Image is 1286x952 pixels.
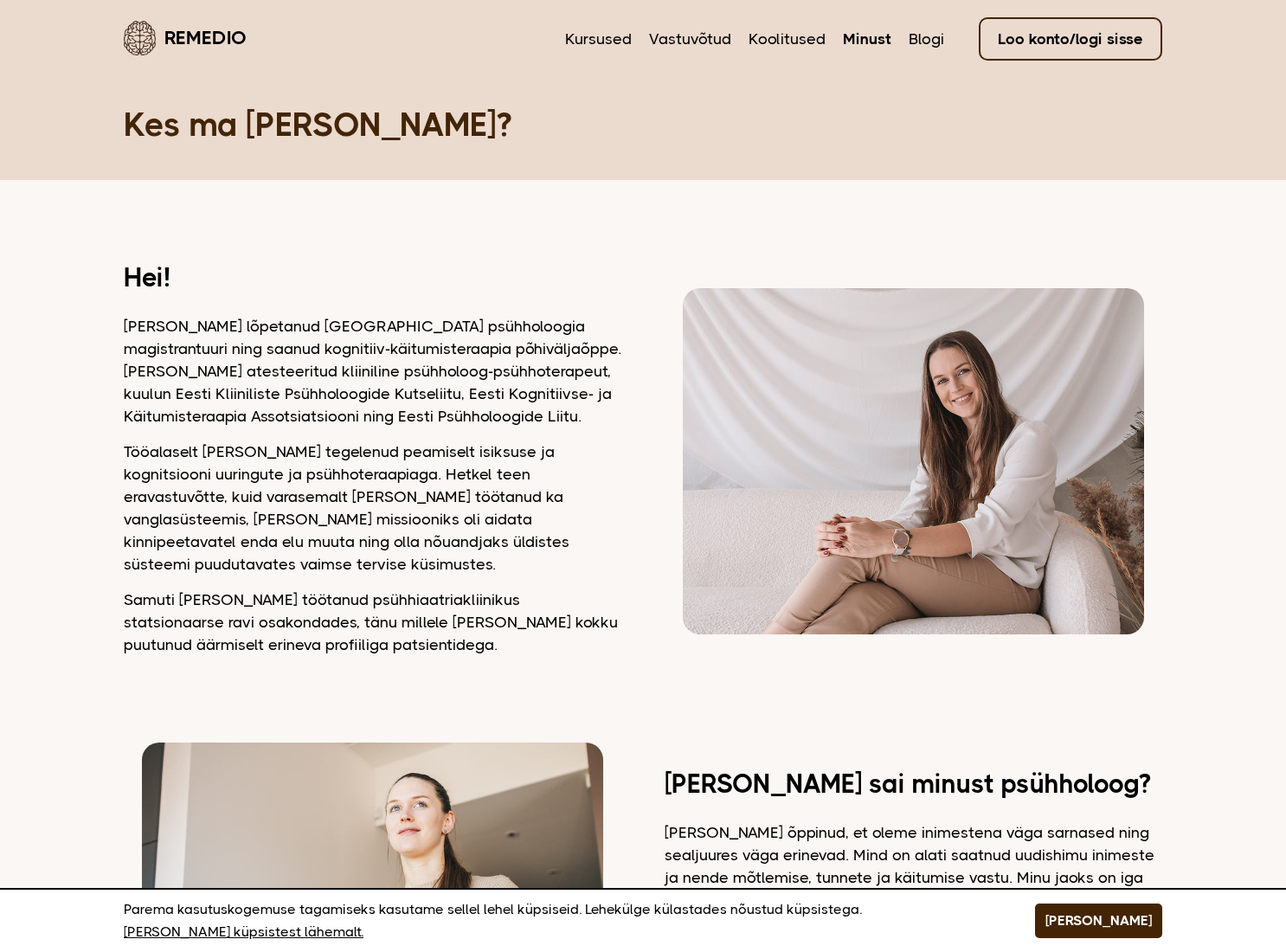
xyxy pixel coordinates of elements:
[665,821,1162,934] p: [PERSON_NAME] õppinud, et oleme inimestena väga sarnased ning sealjuures väga erinevad. Mind on a...
[843,28,891,50] a: Minust
[124,441,621,576] p: Tööalaselt [PERSON_NAME] tegelenud peamiselt isiksuse ja kognitsiooni uuringute ja psühhoteraapia...
[124,898,992,943] p: Parema kasutuskogemuse tagamiseks kasutame sellel lehel küpsiseid. Lehekülge külastades nõustud k...
[124,21,156,55] img: Remedio logo
[124,589,621,656] p: Samuti [PERSON_NAME] töötanud psühhiaatriakliinikus statsionaarse ravi osakondades, tänu millele ...
[683,288,1144,634] img: Dagmar vaatamas kaamerasse
[979,17,1162,61] a: Loo konto/logi sisse
[124,315,621,428] p: [PERSON_NAME] lõpetanud [GEOGRAPHIC_DATA] psühholoogia magistrantuuri ning saanud kognitiiv-käitu...
[1035,904,1162,938] button: [PERSON_NAME]
[909,28,944,50] a: Blogi
[124,267,621,289] h2: Hei!
[665,773,1162,795] h2: [PERSON_NAME] sai minust psühholoog?
[124,104,1162,145] h1: Kes ma [PERSON_NAME]?
[749,28,826,50] a: Koolitused
[649,28,731,50] a: Vastuvõtud
[124,921,363,943] a: [PERSON_NAME] küpsistest lähemalt.
[565,28,632,50] a: Kursused
[124,17,247,58] a: Remedio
